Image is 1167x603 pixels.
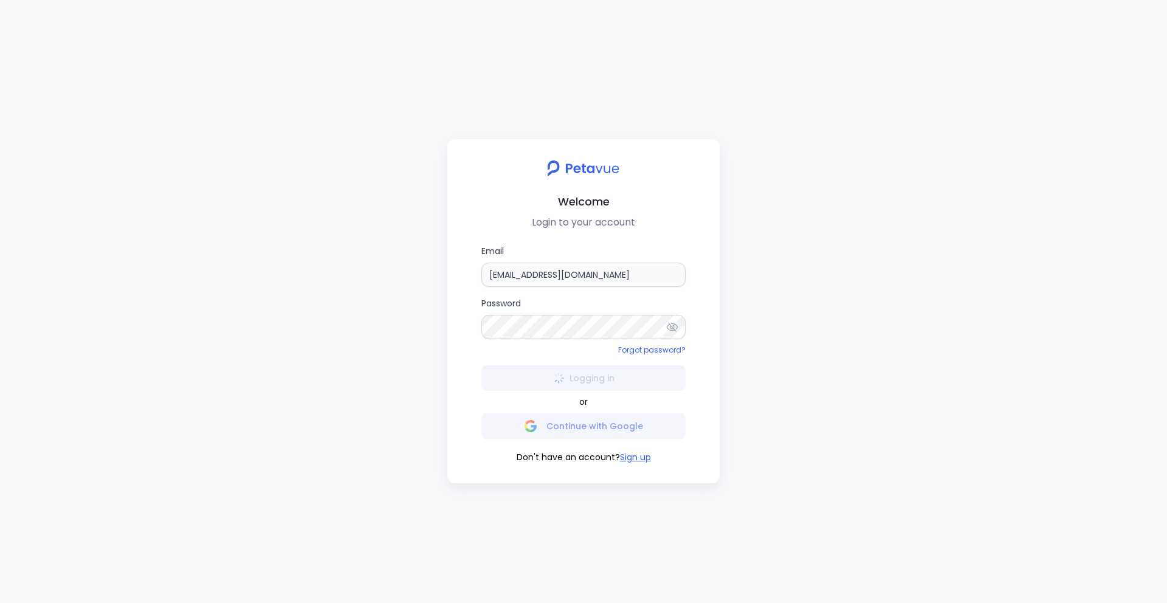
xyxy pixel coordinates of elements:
[481,297,686,339] label: Password
[618,345,686,355] a: Forgot password?
[481,263,686,287] input: Email
[539,154,627,183] img: petavue logo
[457,193,710,210] h2: Welcome
[517,451,620,464] span: Don't have an account?
[481,315,686,339] input: Password
[481,244,686,287] label: Email
[579,396,588,408] span: or
[620,451,651,464] button: Sign up
[457,215,710,230] p: Login to your account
